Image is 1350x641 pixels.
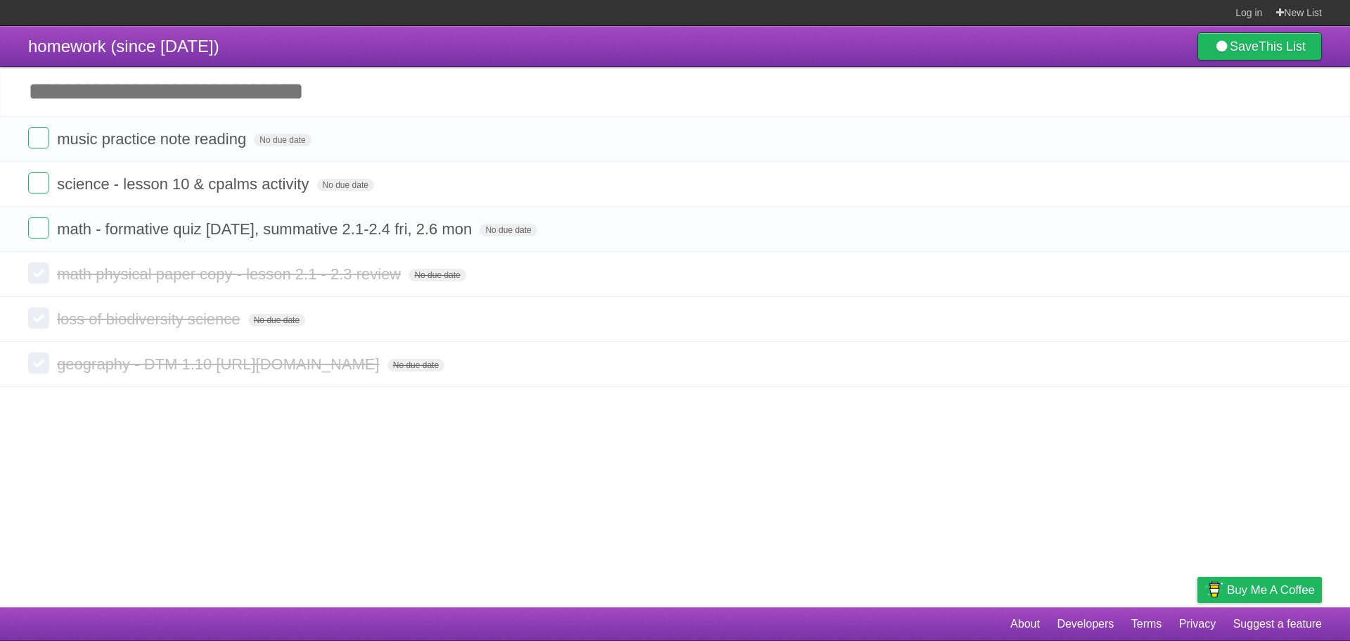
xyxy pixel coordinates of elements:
span: homework (since [DATE]) [28,37,219,56]
span: No due date [254,134,311,146]
label: Done [28,353,49,374]
span: No due date [480,224,536,236]
label: Done [28,307,49,329]
b: This List [1259,39,1306,53]
span: math - formative quiz [DATE], summative 2.1-2.4 fri, 2.6 mon [57,220,475,238]
a: SaveThis List [1197,32,1322,61]
span: No due date [248,314,305,326]
label: Done [28,127,49,148]
a: Buy me a coffee [1197,577,1322,603]
a: Terms [1131,611,1162,637]
a: Suggest a feature [1233,611,1322,637]
label: Done [28,262,49,284]
span: No due date [317,179,374,191]
span: Buy me a coffee [1227,578,1315,602]
label: Done [28,172,49,193]
span: math physical paper copy - lesson 2.1 - 2.3 review [57,265,404,283]
span: science - lesson 10 & cpalms activity [57,175,312,193]
span: geography - DTM 1.10 [URL][DOMAIN_NAME] [57,355,382,373]
span: loss of biodiversity science [57,310,243,328]
span: No due date [409,269,465,281]
a: About [1010,611,1040,637]
img: Buy me a coffee [1204,578,1223,602]
a: Privacy [1179,611,1216,637]
span: music practice note reading [57,130,250,148]
label: Done [28,217,49,239]
span: No due date [387,359,444,372]
a: Developers [1057,611,1114,637]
